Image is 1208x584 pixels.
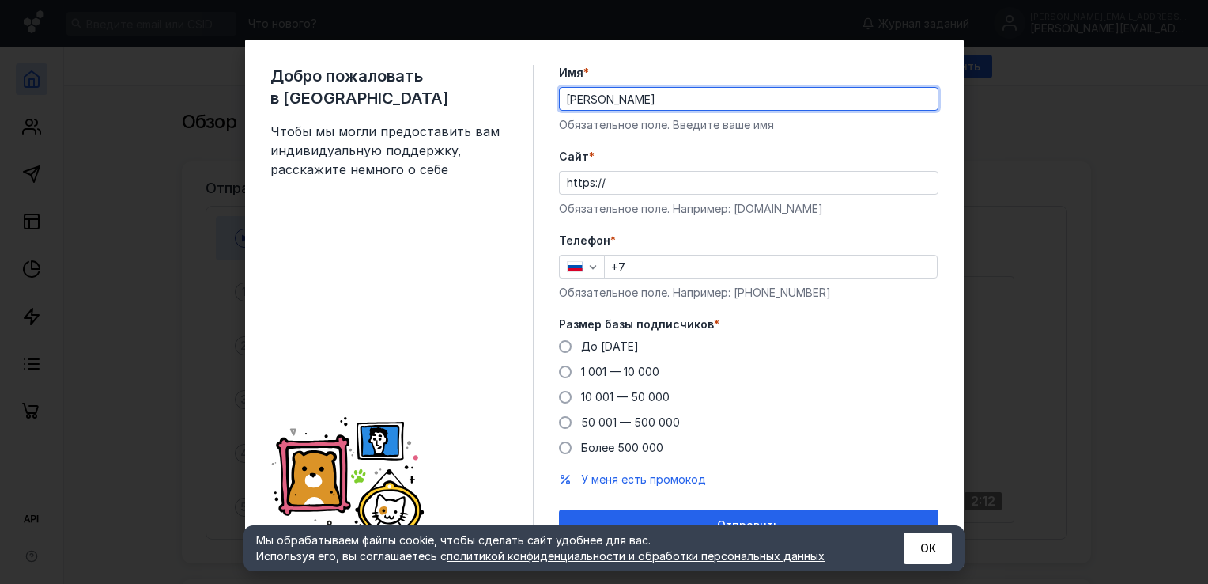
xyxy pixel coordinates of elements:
span: Отправить [717,519,780,533]
span: Чтобы мы могли предоставить вам индивидуальную поддержку, расскажите немного о себе [270,122,508,179]
div: Обязательное поле. Например: [DOMAIN_NAME] [559,201,938,217]
span: 1 001 — 10 000 [581,365,659,378]
span: Добро пожаловать в [GEOGRAPHIC_DATA] [270,65,508,109]
div: Обязательное поле. Например: [PHONE_NUMBER] [559,285,938,301]
span: Размер базы подписчиков [559,317,714,332]
span: Более 500 000 [581,441,663,454]
div: Мы обрабатываем файлы cookie, чтобы сделать сайт удобнее для вас. Используя его, вы соглашаетесь c [256,533,865,564]
button: Отправить [559,510,938,541]
div: Обязательное поле. Введите ваше имя [559,117,938,133]
span: До [DATE] [581,339,639,353]
span: Cайт [559,149,589,165]
span: Телефон [559,233,610,248]
button: У меня есть промокод [581,472,706,487]
span: У меня есть промокод [581,472,706,486]
span: 50 001 — 500 000 [581,415,680,429]
span: Имя [559,65,583,81]
button: ОК [904,533,952,564]
span: 10 001 — 50 000 [581,390,670,404]
a: политикой конфиденциальности и обработки персональных данных [447,549,825,563]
